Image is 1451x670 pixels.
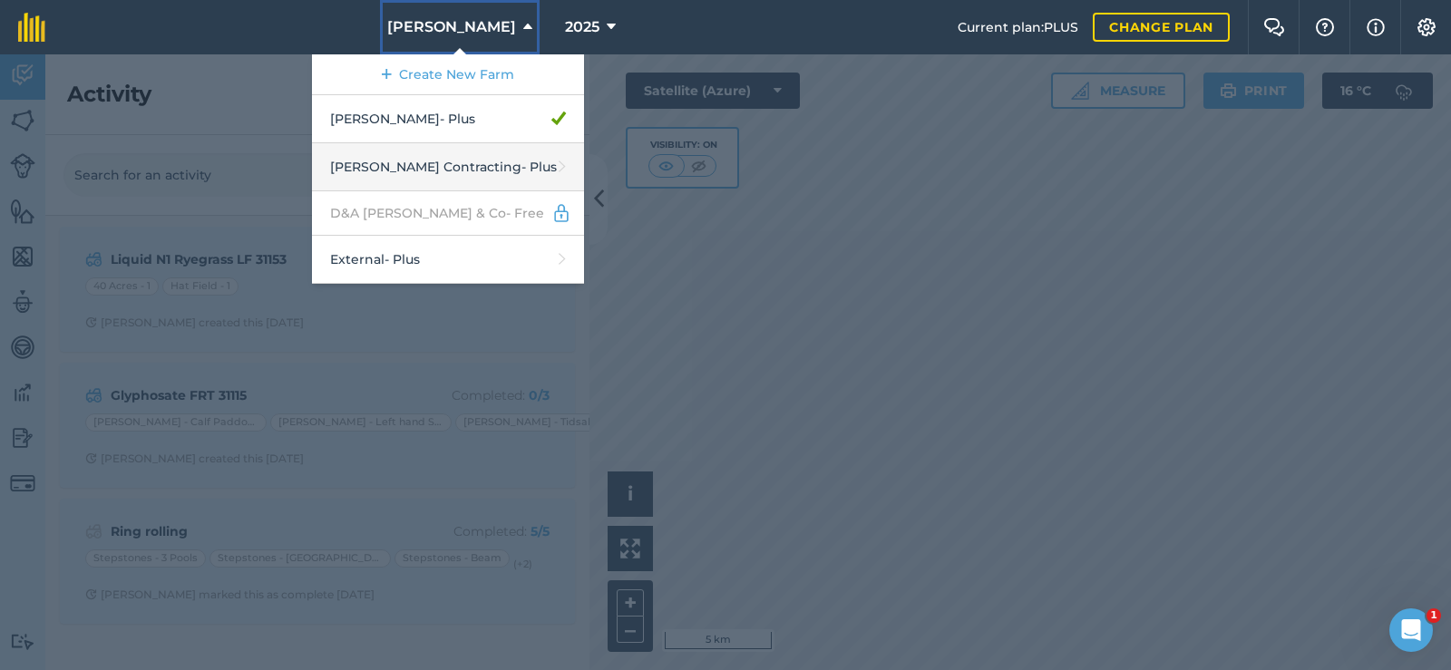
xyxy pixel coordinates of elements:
a: [PERSON_NAME] Contracting- Plus [312,143,584,191]
span: Current plan : PLUS [958,17,1078,37]
a: External- Plus [312,236,584,284]
span: 2025 [565,16,599,38]
img: fieldmargin Logo [18,13,45,42]
img: A cog icon [1416,18,1437,36]
img: A question mark icon [1314,18,1336,36]
img: svg+xml;base64,PHN2ZyB4bWxucz0iaHR0cDovL3d3dy53My5vcmcvMjAwMC9zdmciIHdpZHRoPSIxNyIgaGVpZ2h0PSIxNy... [1367,16,1385,38]
iframe: Intercom live chat [1389,608,1433,652]
a: Create New Farm [312,54,584,95]
span: [PERSON_NAME] [387,16,516,38]
span: 1 [1427,608,1441,623]
a: D&A [PERSON_NAME] & Co- Free [312,191,584,236]
img: Two speech bubbles overlapping with the left bubble in the forefront [1263,18,1285,36]
img: svg+xml;base64,PD94bWwgdmVyc2lvbj0iMS4wIiBlbmNvZGluZz0idXRmLTgiPz4KPCEtLSBHZW5lcmF0b3I6IEFkb2JlIE... [551,202,571,224]
a: Change plan [1093,13,1230,42]
a: [PERSON_NAME]- Plus [312,95,584,143]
